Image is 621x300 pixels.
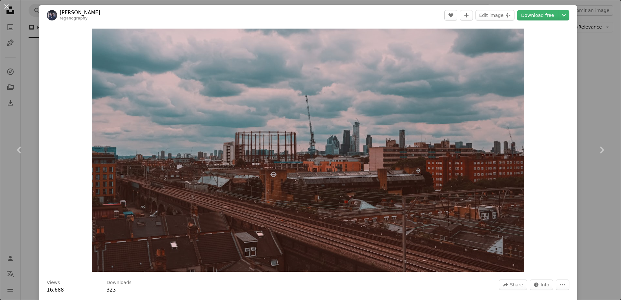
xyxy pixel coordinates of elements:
button: Share this image [499,280,527,290]
a: Download free [517,10,558,20]
button: Like [444,10,457,20]
a: [PERSON_NAME] [60,9,100,16]
button: Choose download size [558,10,569,20]
button: Add to Collection [460,10,473,20]
a: Next [582,119,621,181]
a: reganography [60,16,88,20]
h3: Downloads [107,280,132,286]
button: Stats about this image [530,280,553,290]
button: More Actions [556,280,569,290]
span: Info [541,280,550,290]
img: Go to Samuel Regan-Asante's profile [47,10,57,20]
span: 323 [107,287,116,293]
span: 16,688 [47,287,64,293]
button: Zoom in on this image [92,29,524,272]
span: Share [510,280,523,290]
img: city buildings under white clouds during daytime [92,29,524,272]
button: Edit image [475,10,514,20]
h3: Views [47,280,60,286]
